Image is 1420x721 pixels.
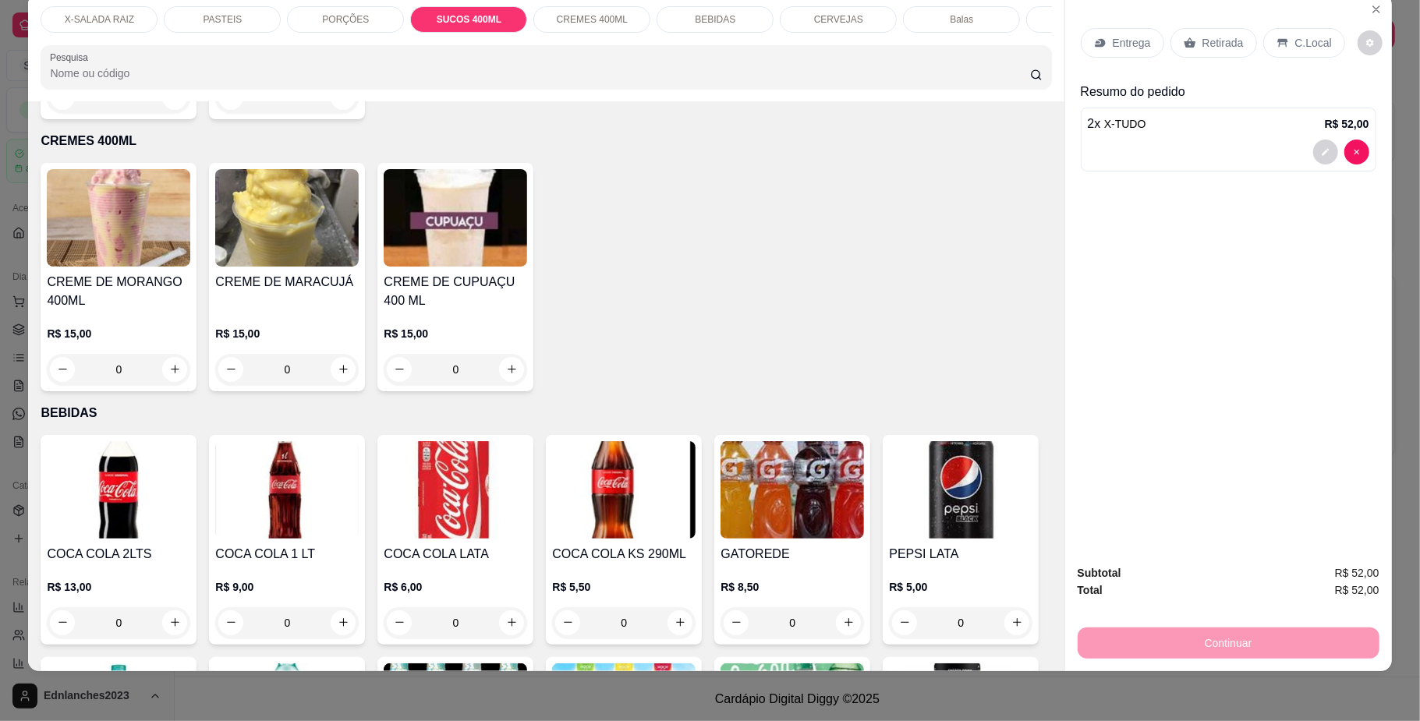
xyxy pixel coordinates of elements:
[215,169,359,267] img: product-image
[50,65,1029,81] input: Pesquisa
[47,273,190,310] h4: CREME DE MORANGO 400ML
[331,357,356,382] button: increase-product-quantity
[162,610,187,635] button: increase-product-quantity
[557,13,628,26] p: CREMES 400ML
[47,326,190,341] p: R$ 15,00
[50,357,75,382] button: decrease-product-quantity
[437,13,501,26] p: SUCOS 400ML
[218,610,243,635] button: decrease-product-quantity
[215,545,359,564] h4: COCA COLA 1 LT
[162,357,187,382] button: increase-product-quantity
[41,404,1051,422] p: BEBIDAS
[47,545,190,564] h4: COCA COLA 2LTS
[499,610,524,635] button: increase-product-quantity
[836,610,861,635] button: increase-product-quantity
[1358,30,1383,55] button: decrease-product-quantity
[1295,35,1332,51] p: C.Local
[1113,35,1151,51] p: Entrega
[889,545,1032,564] h4: PEPSI LATA
[499,357,524,382] button: increase-product-quantity
[384,545,527,564] h4: COCA COLA LATA
[889,441,1032,539] img: product-image
[552,545,696,564] h4: COCA COLA KS 290ML
[555,610,580,635] button: decrease-product-quantity
[322,13,369,26] p: PORÇÕES
[1313,140,1338,164] button: decrease-product-quantity
[1004,610,1029,635] button: increase-product-quantity
[218,357,243,382] button: decrease-product-quantity
[1078,584,1103,596] strong: Total
[721,545,864,564] h4: GATOREDE
[47,579,190,595] p: R$ 13,00
[892,610,917,635] button: decrease-product-quantity
[721,441,864,539] img: product-image
[695,13,735,26] p: BEBIDAS
[1335,564,1379,581] span: R$ 52,00
[668,610,692,635] button: increase-product-quantity
[215,273,359,292] h4: CREME DE MARACUJÁ
[814,13,863,26] p: CERVEJAS
[552,579,696,595] p: R$ 5,50
[384,273,527,310] h4: CREME DE CUPUAÇU 400 ML
[384,441,527,539] img: product-image
[1104,118,1146,130] span: X-TUDO
[384,579,527,595] p: R$ 6,00
[1088,115,1146,133] p: 2 x
[65,13,134,26] p: X-SALADA RAIZ
[331,610,356,635] button: increase-product-quantity
[215,441,359,539] img: product-image
[47,169,190,267] img: product-image
[204,13,243,26] p: PASTEIS
[552,441,696,539] img: product-image
[950,13,973,26] p: Balas
[387,357,412,382] button: decrease-product-quantity
[384,326,527,341] p: R$ 15,00
[1344,140,1369,164] button: decrease-product-quantity
[1081,83,1376,101] p: Resumo do pedido
[724,610,749,635] button: decrease-product-quantity
[1335,581,1379,599] span: R$ 52,00
[50,610,75,635] button: decrease-product-quantity
[47,441,190,539] img: product-image
[50,51,94,64] label: Pesquisa
[41,132,1051,150] p: CREMES 400ML
[215,579,359,595] p: R$ 9,00
[215,326,359,341] p: R$ 15,00
[721,579,864,595] p: R$ 8,50
[384,169,527,267] img: product-image
[387,610,412,635] button: decrease-product-quantity
[1078,567,1121,579] strong: Subtotal
[1202,35,1244,51] p: Retirada
[889,579,1032,595] p: R$ 5,00
[1325,116,1369,132] p: R$ 52,00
